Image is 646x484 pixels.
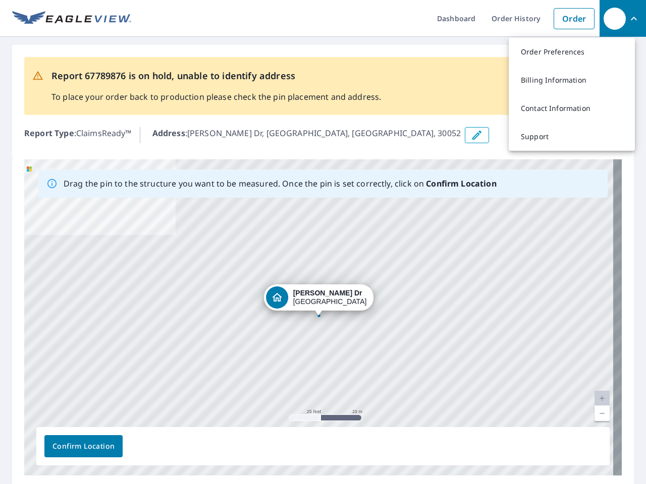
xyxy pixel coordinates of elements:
button: Confirm Location [44,435,123,457]
div: [GEOGRAPHIC_DATA] [293,289,367,306]
img: EV Logo [12,11,131,26]
a: Billing Information [509,66,635,94]
a: Contact Information [509,94,635,123]
a: Order Preferences [509,38,635,66]
a: Current Level 20, Zoom Out [595,406,610,421]
a: Order [554,8,595,29]
strong: [PERSON_NAME] Dr [293,289,362,297]
p: Drag the pin to the structure you want to be measured. Once the pin is set correctly, click on [64,177,497,190]
div: Dropped pin, building 1, Residential property, Broadnax Dr Loganville, GA 30052 [264,284,374,316]
p: : ClaimsReady™ [24,127,132,143]
span: Confirm Location [52,440,115,453]
a: Current Level 20, Zoom In Disabled [595,391,610,406]
a: Support [509,123,635,151]
b: Address [152,128,185,139]
p: : [PERSON_NAME] Dr, [GEOGRAPHIC_DATA], [GEOGRAPHIC_DATA], 30052 [152,127,461,143]
b: Report Type [24,128,74,139]
b: Confirm Location [426,178,496,189]
p: To place your order back to production please check the pin placement and address. [51,91,381,103]
p: Report 67789876 is on hold, unable to identify address [51,69,381,83]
